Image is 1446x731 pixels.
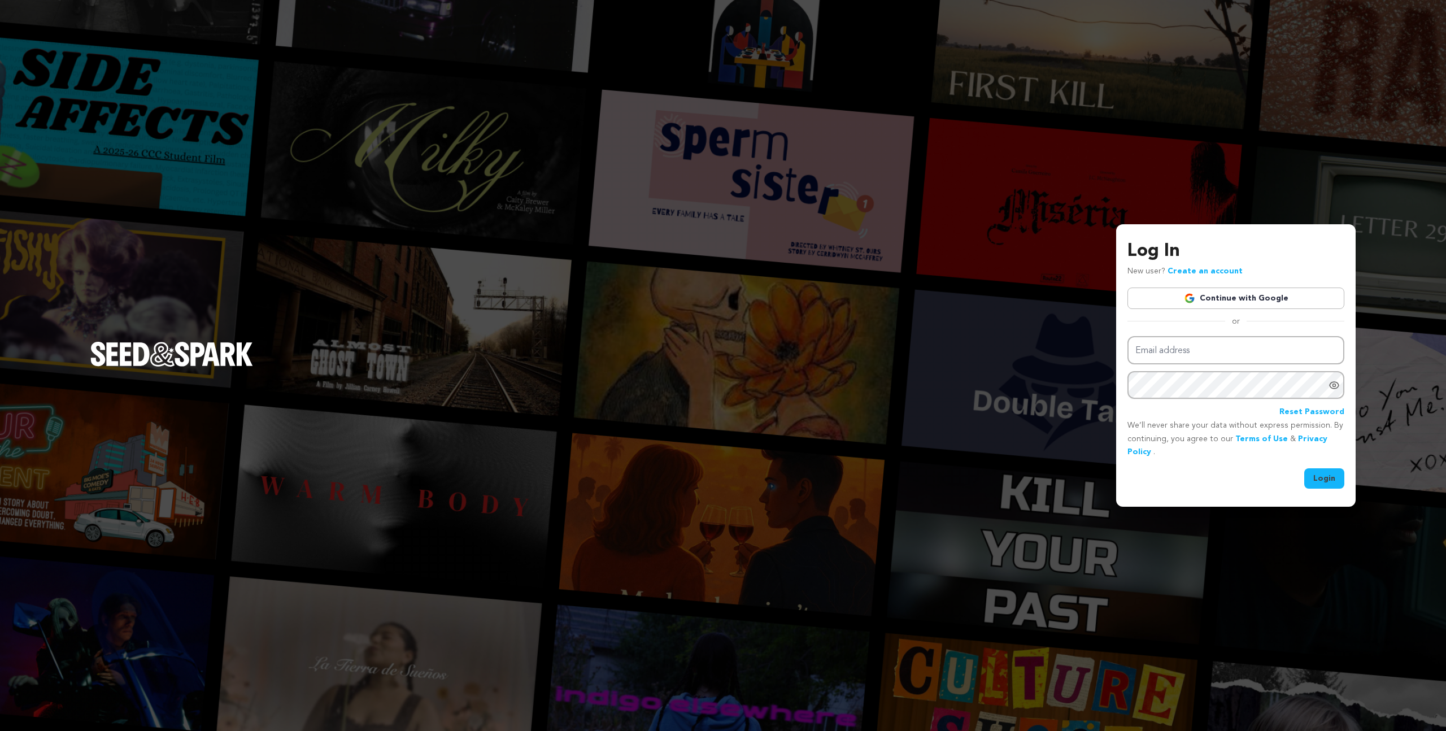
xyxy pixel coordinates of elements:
img: Google logo [1184,293,1195,304]
p: We’ll never share your data without express permission. By continuing, you agree to our & . [1127,419,1344,459]
img: Seed&Spark Logo [90,342,253,367]
a: Create an account [1168,267,1243,275]
a: Show password as plain text. Warning: this will display your password on the screen. [1329,380,1340,391]
input: Email address [1127,336,1344,365]
span: or [1225,316,1247,327]
h3: Log In [1127,238,1344,265]
a: Continue with Google [1127,288,1344,309]
a: Reset Password [1279,406,1344,419]
p: New user? [1127,265,1243,279]
a: Seed&Spark Homepage [90,342,253,389]
button: Login [1304,468,1344,489]
a: Terms of Use [1235,435,1288,443]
